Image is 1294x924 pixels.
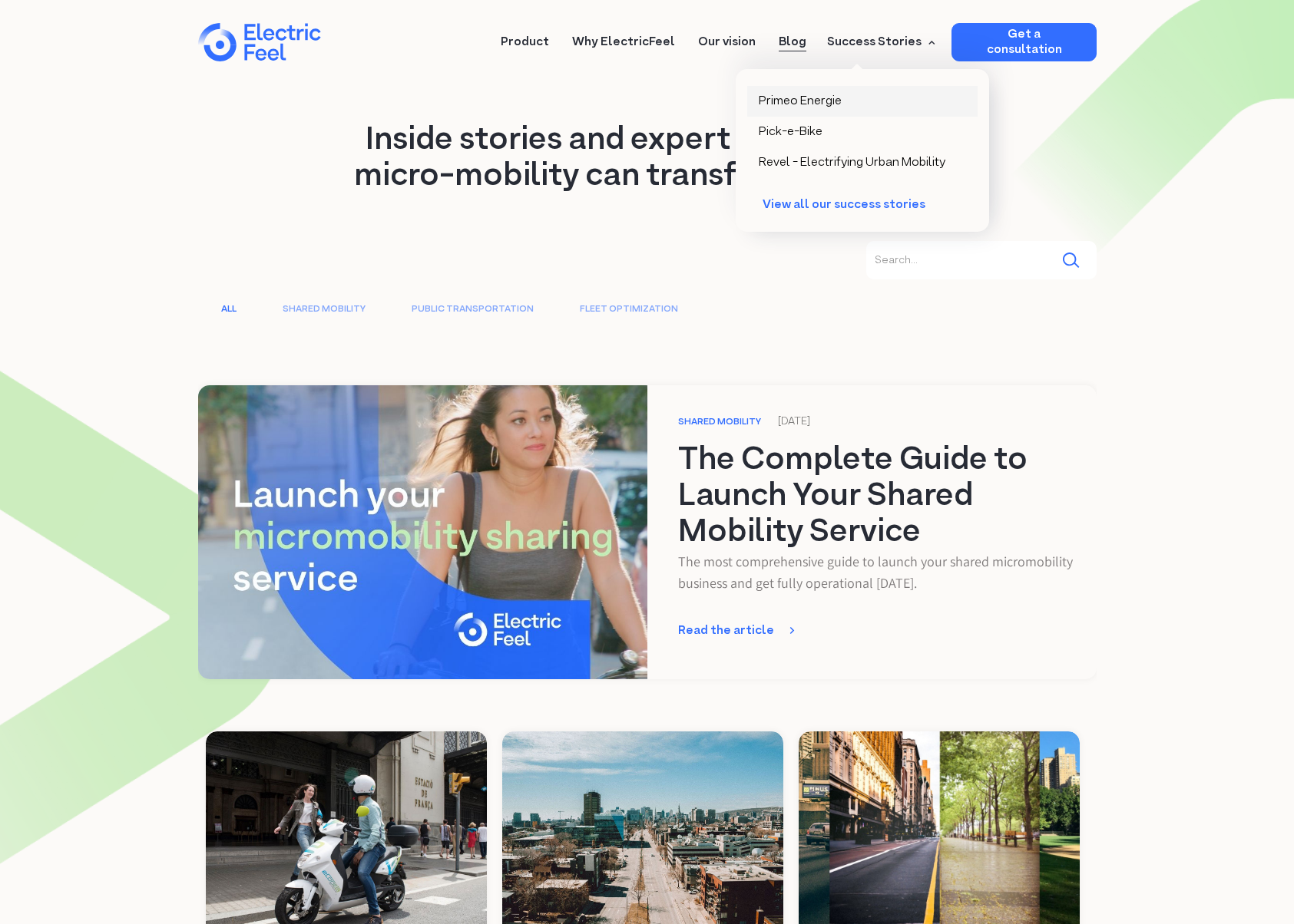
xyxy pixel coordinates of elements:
[759,155,945,170] div: Revel - Electrifying Urban Mobility
[501,23,549,51] a: Product
[747,147,978,178] a: Revel - Electrifying Urban Mobility
[747,117,978,147] a: Pick-e-Bike
[698,23,756,51] a: Our vision
[866,241,1097,279] input: Search…
[763,197,941,213] div: View all our success stories
[759,94,842,109] div: Primeo Energie
[779,23,806,51] a: Blog
[1193,823,1272,903] iframe: Chatbot
[678,443,1074,551] h1: The Complete Guide to Launch Your Shared Mobility Service
[747,178,941,215] a: View all our success stories
[951,23,1097,61] a: Get a consultation
[678,435,1074,641] a: The Complete Guide to Launch Your Shared Mobility ServiceThe most comprehensive guide to launch y...
[580,302,678,317] div: FLEET OPTIMIZATION
[58,61,132,90] input: Submit
[747,86,978,117] a: Primeo Energie
[678,623,789,639] div: Read the article
[1060,241,1083,279] input: Submit
[678,415,761,430] div: Shared Mobility
[759,124,822,140] div: Pick-e-Bike
[333,123,961,195] h1: Inside stories and expert ideas on how micro-mobility can transform our cities
[221,302,237,317] div: ALL
[778,413,810,431] div: [DATE]
[678,551,1074,594] p: The most comprehensive guide to launch your shared micromobility business and get fully operation...
[827,33,922,51] div: Success Stories
[572,23,675,51] a: Why ElectricFeel
[412,302,534,317] div: PUBLIC TRANSPORTATION
[283,302,366,317] div: Shared Mobility
[736,61,989,232] nav: Success Stories
[818,23,940,61] div: Success Stories
[678,408,761,431] a: Shared Mobility
[789,627,795,635] img: Arrow Right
